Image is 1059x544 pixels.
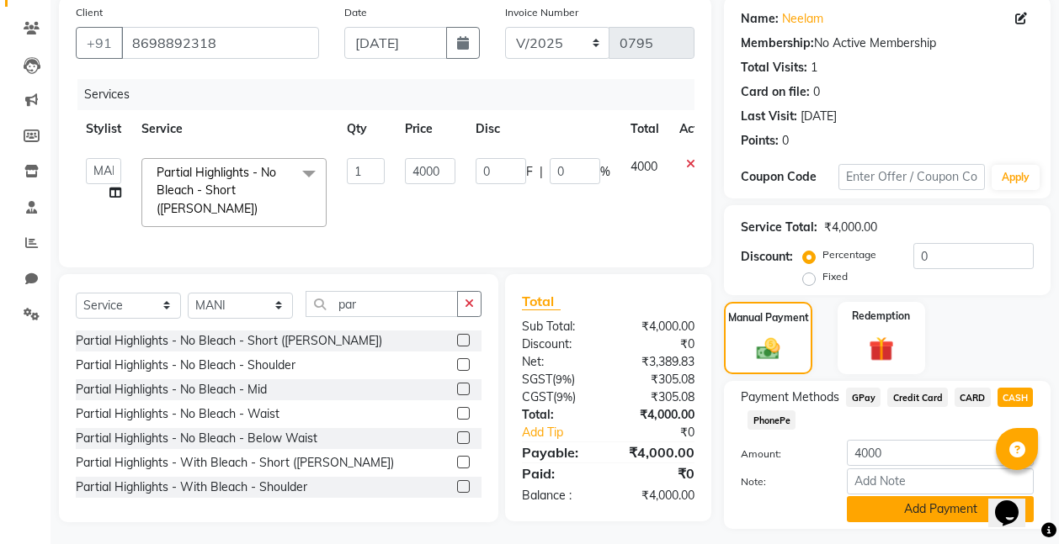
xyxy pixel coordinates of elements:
div: ₹4,000.00 [609,318,708,335]
div: Net: [509,353,609,371]
div: ₹4,000.00 [609,487,708,504]
div: ₹0 [625,424,707,441]
div: Paid: [509,463,609,483]
th: Qty [337,110,395,148]
span: Total [522,293,561,310]
div: ₹4,000.00 [824,219,877,236]
label: Amount: [728,446,834,462]
th: Action [669,110,725,148]
img: _cash.svg [749,335,787,362]
div: 0 [813,83,820,101]
span: 9% [556,372,572,386]
div: ₹305.08 [609,388,708,406]
iframe: chat widget [988,477,1042,527]
img: _gift.svg [861,334,902,365]
div: Partial Highlights - No Bleach - Below Waist [76,430,317,447]
input: Amount [847,440,1034,466]
span: CASH [998,388,1034,407]
th: Stylist [76,110,131,148]
button: +91 [76,27,123,59]
span: Credit Card [887,388,948,407]
th: Service [131,110,337,148]
div: ( ) [509,388,609,406]
input: Search or Scan [306,291,458,317]
div: [DATE] [801,108,837,125]
div: Services [77,79,707,110]
div: Name: [741,10,779,28]
div: Partial Highlights - No Bleach - Mid [76,381,267,399]
span: GPay [846,388,881,407]
label: Date [344,5,367,20]
div: ₹305.08 [609,371,708,388]
input: Add Note [847,468,1034,494]
label: Redemption [852,309,910,324]
div: Payable: [509,442,609,462]
a: x [258,201,265,216]
div: Total: [509,406,609,424]
div: Points: [741,132,779,150]
div: Coupon Code [741,168,838,186]
input: Search by Name/Mobile/Email/Code [121,27,319,59]
div: Partial Highlights - No Bleach - Waist [76,405,279,423]
a: Add Tip [509,424,625,441]
span: PhonePe [748,410,796,430]
div: No Active Membership [741,34,1034,52]
div: Partial Highlights - No Bleach - Shoulder [76,357,295,374]
div: 0 [782,132,789,150]
div: ₹0 [609,335,708,353]
div: Sub Total: [509,318,609,335]
div: Card on file: [741,83,810,101]
div: 1 [811,59,817,77]
div: ₹4,000.00 [609,442,708,462]
span: Payment Methods [741,388,839,406]
span: F [526,163,533,181]
label: Manual Payment [728,310,809,325]
div: Discount: [741,248,793,266]
th: Disc [466,110,620,148]
button: Add Payment [847,496,1034,522]
div: Last Visit: [741,108,797,125]
th: Price [395,110,466,148]
button: Apply [992,165,1040,190]
span: CGST [522,389,553,404]
div: Balance : [509,487,609,504]
span: 9% [556,390,572,404]
div: Partial Highlights - No Bleach - Short ([PERSON_NAME]) [76,332,382,350]
label: Invoice Number [505,5,578,20]
span: SGST [522,372,552,387]
label: Note: [728,474,834,489]
div: Service Total: [741,219,817,236]
div: Partial Highlights - With Bleach - Shoulder [76,478,307,496]
div: ₹4,000.00 [609,406,708,424]
span: Partial Highlights - No Bleach - Short ([PERSON_NAME]) [157,165,276,216]
th: Total [620,110,669,148]
div: ₹3,389.83 [609,353,708,371]
span: CARD [955,388,991,407]
a: Neelam [782,10,823,28]
input: Enter Offer / Coupon Code [838,164,985,190]
label: Fixed [822,269,848,284]
div: Partial Highlights - With Bleach - Short ([PERSON_NAME]) [76,454,394,472]
label: Client [76,5,103,20]
div: ₹0 [609,463,708,483]
div: ( ) [509,371,609,388]
label: Percentage [822,247,876,262]
span: 4000 [631,159,657,174]
div: Discount: [509,335,609,353]
span: | [540,163,543,181]
span: % [600,163,610,181]
div: Total Visits: [741,59,807,77]
div: Membership: [741,34,814,52]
